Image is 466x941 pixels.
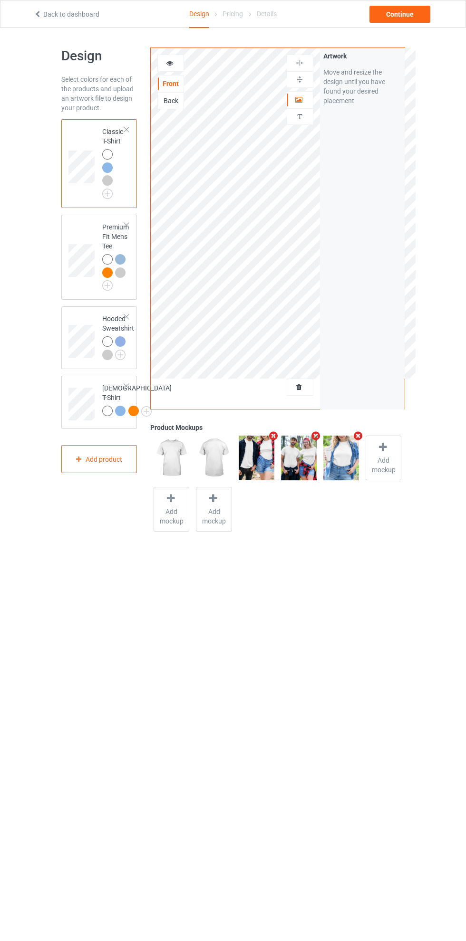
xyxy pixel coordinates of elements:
span: Add mockup [366,456,401,475]
img: regular.jpg [154,436,189,480]
div: Classic T-Shirt [61,119,137,208]
img: regular.jpg [323,436,359,480]
div: Add mockup [154,487,189,532]
div: Hooded Sweatshirt [102,314,134,359]
img: svg+xml;base64,PD94bWwgdmVyc2lvbj0iMS4wIiBlbmNvZGluZz0iVVRGLTgiPz4KPHN2ZyB3aWR0aD0iMjJweCIgaGVpZ2... [141,406,152,417]
div: Move and resize the design until you have found your desired placement [323,67,401,105]
div: Details [257,0,277,27]
img: regular.jpg [239,436,274,480]
div: [DEMOGRAPHIC_DATA] T-Shirt [102,383,172,416]
div: Add mockup [366,436,401,480]
div: Add product [61,445,137,473]
div: Premium Fit Mens Tee [102,222,129,287]
span: Add mockup [154,507,189,526]
div: Add mockup [196,487,232,532]
a: Back to dashboard [34,10,99,18]
h1: Design [61,48,137,65]
i: Remove mockup [352,431,364,441]
i: Remove mockup [268,431,280,441]
div: Product Mockups [150,423,405,432]
img: svg+xml;base64,PD94bWwgdmVyc2lvbj0iMS4wIiBlbmNvZGluZz0iVVRGLTgiPz4KPHN2ZyB3aWR0aD0iMjJweCIgaGVpZ2... [102,280,113,291]
div: Hooded Sweatshirt [61,306,137,369]
div: Design [189,0,209,28]
div: Pricing [223,0,243,27]
div: Artwork [323,51,401,61]
div: Continue [369,6,430,23]
img: svg+xml;base64,PD94bWwgdmVyc2lvbj0iMS4wIiBlbmNvZGluZz0iVVRGLTgiPz4KPHN2ZyB3aWR0aD0iMjJweCIgaGVpZ2... [115,350,126,360]
img: svg%3E%0A [295,112,304,121]
i: Remove mockup [310,431,322,441]
div: [DEMOGRAPHIC_DATA] T-Shirt [61,376,137,429]
div: Front [158,79,184,88]
img: regular.jpg [196,436,232,480]
img: svg%3E%0A [295,58,304,67]
div: Classic T-Shirt [102,127,125,196]
span: Add mockup [196,507,231,526]
img: regular.jpg [281,436,317,480]
div: Back [158,96,184,105]
div: Select colors for each of the products and upload an artwork file to design your product. [61,75,137,113]
div: Premium Fit Mens Tee [61,215,137,300]
img: svg%3E%0A [295,75,304,84]
img: svg+xml;base64,PD94bWwgdmVyc2lvbj0iMS4wIiBlbmNvZGluZz0iVVRGLTgiPz4KPHN2ZyB3aWR0aD0iMjJweCIgaGVpZ2... [102,189,113,199]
